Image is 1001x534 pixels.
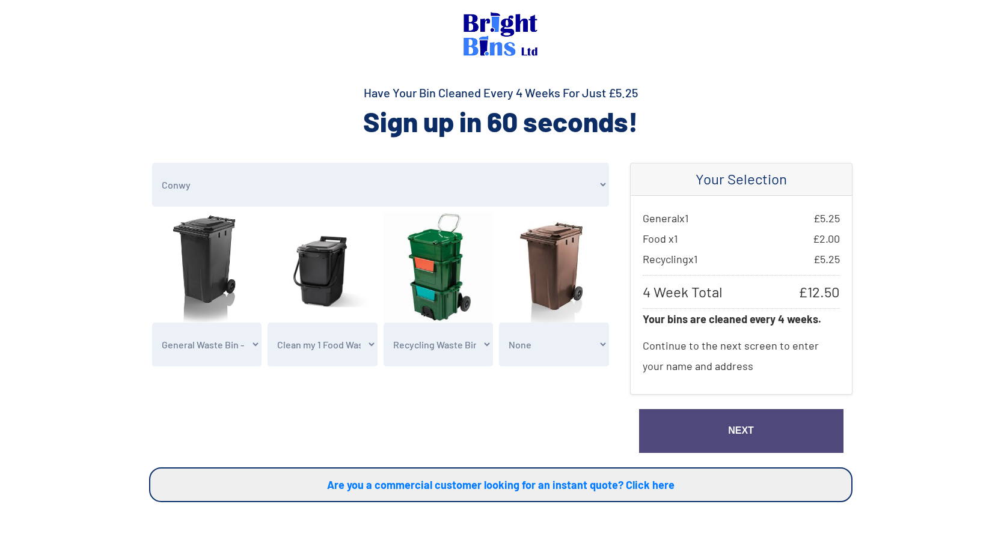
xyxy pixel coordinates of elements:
span: £ 2.00 [813,228,840,249]
p: General x 1 [643,208,840,228]
img: garden.jpg [499,213,609,323]
h2: Sign up in 60 seconds! [149,103,853,139]
p: Continue to the next screen to enter your name and address [643,329,840,382]
a: Next [639,409,843,453]
strong: Your bins are cleaned every 4 weeks. [643,312,821,326]
p: Food x 1 [643,228,840,249]
p: Recycling x 1 [643,249,840,269]
h4: Your Selection [643,171,840,188]
p: 4 Week Total [643,275,840,309]
img: general.jpg [152,213,262,323]
img: recycling.jpg [384,213,494,323]
span: £ 5.25 [813,249,840,269]
a: Are you a commercial customer looking for an instant quote? Click here [149,467,853,502]
img: food.jpg [268,213,378,323]
span: £ 12.50 [798,282,840,302]
span: £ 5.25 [813,208,840,228]
h4: Have Your Bin Cleaned Every 4 Weeks For Just £5.25 [149,84,853,101]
